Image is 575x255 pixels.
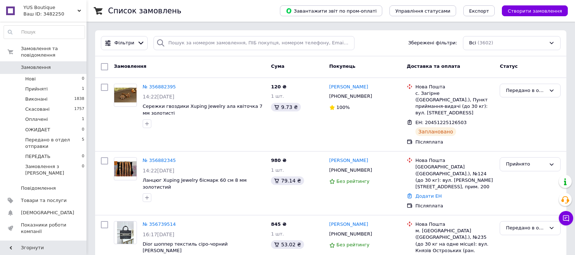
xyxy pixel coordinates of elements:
span: 1 [82,116,84,123]
span: 0 [82,127,84,133]
button: Чат з покупцем [559,211,573,225]
div: Заплановано [415,127,456,136]
span: Виконані [25,96,48,102]
span: 16:17[DATE] [143,232,174,237]
a: № 356882395 [143,84,176,89]
span: 5 [82,137,84,150]
div: 9.73 ₴ [271,103,300,111]
div: Нова Пошта [415,157,494,164]
div: Післяплата [415,139,494,145]
a: Фото товару [114,84,137,107]
span: Без рейтингу [336,179,370,184]
h1: Список замовлень [108,6,181,15]
span: [PHONE_NUMBER] [329,93,372,99]
span: 1838 [74,96,84,102]
span: 14:22[DATE] [143,168,174,173]
span: Створити замовлення [508,8,562,14]
span: Всі [469,40,476,47]
span: Без рейтингу [336,242,370,247]
span: Покупець [329,63,356,69]
span: Збережені фільтри: [408,40,457,47]
div: 79.14 ₴ [271,176,304,185]
button: Управління статусами [389,5,456,16]
span: Товари та послуги [21,197,67,204]
div: Передано в отдел отправки [506,224,546,232]
span: Статус [500,63,518,69]
a: Ланцюг Xuping Jewelry бісмарк 60 см 8 мм золотистий [143,177,246,190]
span: Замовлення [114,63,146,69]
span: Прийняті [25,86,48,92]
a: Сережки гвоздики Xuping Jewelry ала квіточка 7 мм золотисті [143,104,263,116]
span: Фільтри [115,40,134,47]
div: Прийнято [506,161,546,168]
button: Завантажити звіт по пром-оплаті [280,5,382,16]
a: № 356882345 [143,158,176,163]
span: YUS Boutique [23,4,77,11]
div: Післяплата [415,203,494,209]
span: Експорт [469,8,489,14]
img: Фото товару [114,161,137,176]
a: Фото товару [114,221,137,244]
span: [PHONE_NUMBER] [329,231,372,237]
div: 53.02 ₴ [271,240,304,249]
span: 0 [82,76,84,82]
a: Dior шоппер текстиль сіро-чорний [PERSON_NAME] [143,241,228,254]
span: 980 ₴ [271,158,286,163]
div: Нова Пошта [415,84,494,90]
span: Оплачені [25,116,48,123]
img: Фото товару [114,88,137,103]
span: 1 [82,86,84,92]
a: [PERSON_NAME] [329,157,368,164]
button: Експорт [463,5,495,16]
div: Нова Пошта [415,221,494,228]
span: Скасовані [25,106,50,113]
span: Доставка та оплата [407,63,460,69]
button: Створити замовлення [502,5,568,16]
input: Пошук за номером замовлення, ПІБ покупця, номером телефону, Email, номером накладної [153,36,355,50]
span: Передано в отдел отправки [25,137,82,150]
div: Ваш ID: 3482250 [23,11,86,17]
div: Передано в отдел отправки [506,87,546,94]
span: 120 ₴ [271,84,286,89]
span: 1757 [74,106,84,113]
span: 100% [336,105,350,110]
span: Замовлення та повідомлення [21,45,86,58]
a: [PERSON_NAME] [329,221,368,228]
a: Створити замовлення [495,8,568,13]
span: [PHONE_NUMBER] [329,167,372,173]
span: 1 шт. [271,167,284,173]
a: Додати ЕН [415,193,442,199]
span: 1 шт. [271,231,284,237]
span: (3602) [478,40,493,45]
span: 845 ₴ [271,221,286,227]
span: 0 [82,153,84,160]
span: [DEMOGRAPHIC_DATA] [21,210,74,216]
span: ЕН: 20451225126503 [415,120,467,125]
span: Замовлення з [PERSON_NAME] [25,163,82,176]
span: Повідомлення [21,185,56,192]
span: Показники роботи компанії [21,222,67,235]
span: Управління статусами [395,8,450,14]
div: с. Загірне ([GEOGRAPHIC_DATA].), Пункт приймання-видачі (до 30 кг): вул. [STREET_ADDRESS] [415,90,494,116]
a: № 356739514 [143,221,176,227]
a: [PERSON_NAME] [329,84,368,91]
span: Нові [25,76,36,82]
span: Завантажити звіт по пром-оплаті [286,8,376,14]
span: 14:22[DATE] [143,94,174,100]
span: 0 [82,163,84,176]
img: Фото товару [117,221,134,244]
span: Замовлення [21,64,51,71]
span: 1 шт. [271,93,284,99]
span: Cума [271,63,284,69]
input: Пошук [4,26,85,39]
span: ОЖИДАЕТ [25,127,50,133]
div: [GEOGRAPHIC_DATA] ([GEOGRAPHIC_DATA].), №124 (до 30 кг): вул. [PERSON_NAME][STREET_ADDRESS], прим... [415,164,494,190]
span: ПЕРЕДАТЬ [25,153,50,160]
a: Фото товару [114,157,137,180]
